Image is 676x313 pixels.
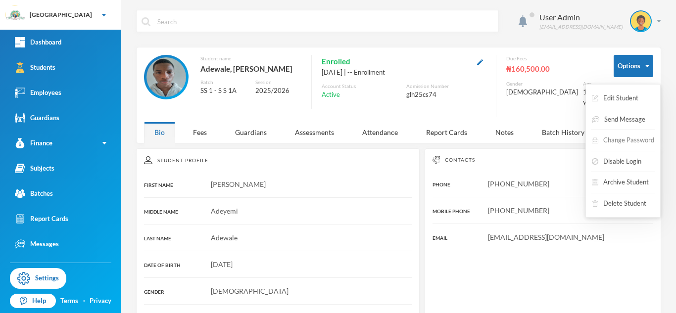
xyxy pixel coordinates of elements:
div: [DATE] | -- Enrollment [322,68,486,78]
div: Report Cards [15,214,68,224]
img: STUDENT [146,57,186,97]
div: Students [15,62,55,73]
button: Options [614,55,653,77]
div: Due Fees [506,55,599,62]
button: Disable Login [591,153,642,171]
button: Edit [474,56,486,67]
div: [DEMOGRAPHIC_DATA] [506,88,578,97]
div: · [83,296,85,306]
div: Finance [15,138,52,148]
div: Session [255,79,301,86]
div: Gender [506,80,578,88]
a: Privacy [90,296,111,306]
div: Account Status [322,83,401,90]
div: Adewale, [PERSON_NAME] [200,62,301,75]
span: Enrolled [322,55,350,68]
div: Dashboard [15,37,61,47]
div: Employees [15,88,61,98]
div: Assessments [285,122,344,143]
div: glh25cs74 [406,90,486,100]
img: logo [5,5,25,25]
div: Guardians [225,122,277,143]
span: [DEMOGRAPHIC_DATA] [211,287,289,295]
a: Terms [60,296,78,306]
div: Report Cards [416,122,478,143]
div: Batch History [531,122,595,143]
div: 2025/2026 [255,86,301,96]
span: Adeyemi [211,207,238,215]
div: Fees [183,122,217,143]
div: Batches [15,188,53,199]
button: Delete Student [591,195,647,213]
img: search [142,17,150,26]
a: Settings [10,268,66,289]
div: Batch [200,79,248,86]
span: [PHONE_NUMBER] [488,206,549,215]
div: Bio [144,122,175,143]
div: Student Profile [144,156,412,164]
button: Change Password [591,132,655,149]
span: Adewale [211,233,238,242]
div: Guardians [15,113,59,123]
a: Help [10,294,56,309]
div: [EMAIL_ADDRESS][DOMAIN_NAME] [539,23,623,31]
div: Contacts [433,156,653,164]
div: [GEOGRAPHIC_DATA] [30,10,92,19]
div: Attendance [352,122,408,143]
span: Active [322,90,340,100]
div: Messages [15,239,59,249]
span: [DATE] [211,260,233,268]
span: [EMAIL_ADDRESS][DOMAIN_NAME] [488,233,604,241]
span: [PHONE_NUMBER] [488,179,549,188]
div: User Admin [539,11,623,23]
button: Archive Student [591,174,650,191]
div: Age [583,80,599,88]
div: ₦160,500.00 [506,62,599,75]
div: Admission Number [406,83,486,90]
span: [PERSON_NAME] [211,180,266,188]
div: SS 1 - S S 1A [200,86,248,96]
img: STUDENT [631,11,651,31]
div: Notes [485,122,524,143]
button: Send Message [591,111,646,129]
div: Subjects [15,163,54,174]
button: Edit Student [591,89,639,107]
div: 14 years [583,88,599,107]
div: Student name [200,55,301,62]
input: Search [156,10,493,33]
